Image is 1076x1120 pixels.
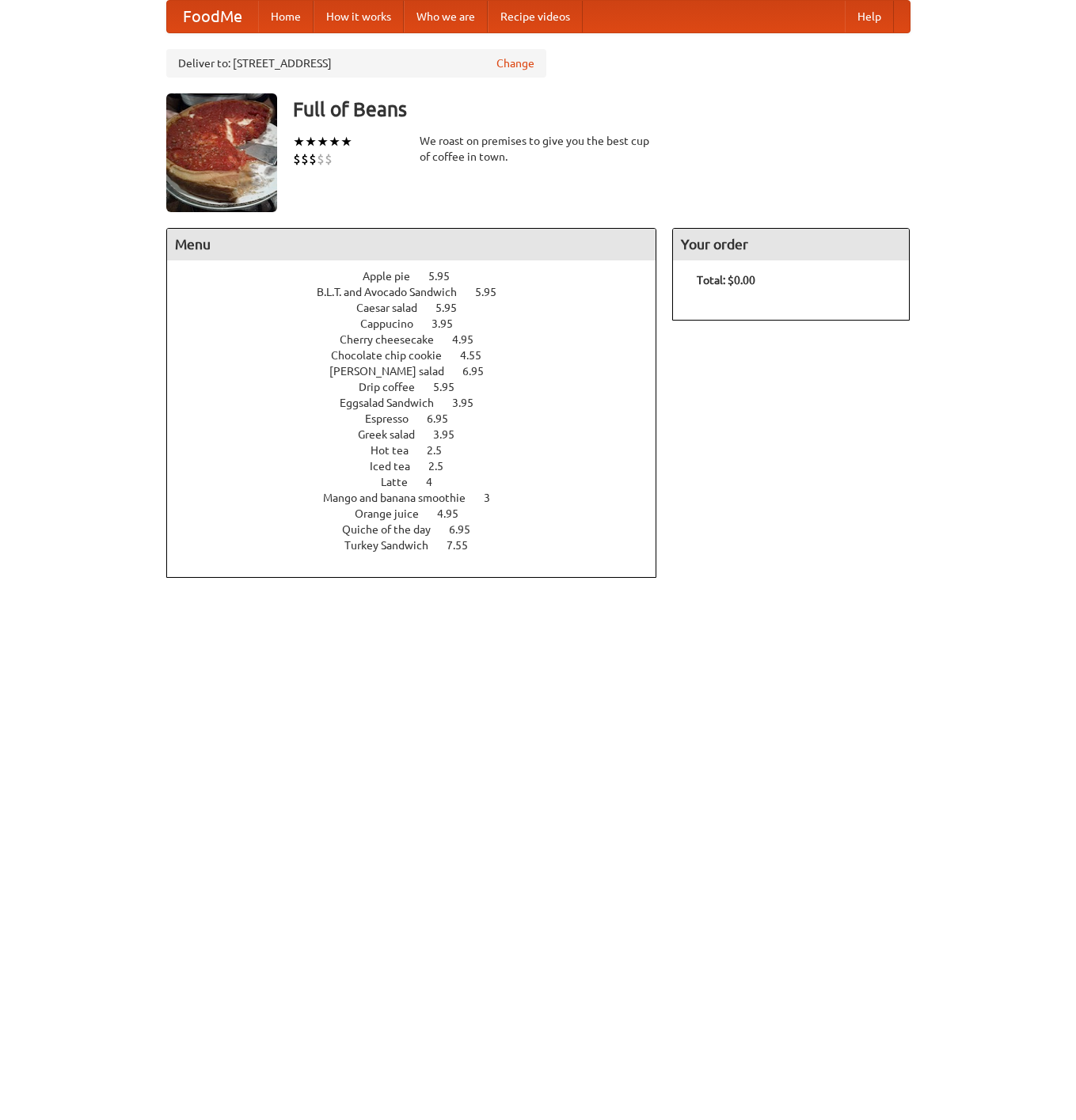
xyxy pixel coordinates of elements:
span: Espresso [365,412,424,425]
span: Apple pie [363,270,426,283]
span: Quiche of the day [342,523,447,536]
span: Iced tea [370,460,426,473]
a: [PERSON_NAME] salad 6.95 [329,365,513,378]
span: 3.95 [452,397,489,409]
a: Cappucino 3.95 [360,317,482,330]
span: Caesar salad [356,302,433,314]
div: We roast on premises to give you the best cup of coffee in town. [420,133,657,165]
span: 7.55 [447,539,484,552]
li: $ [325,150,333,168]
a: Greek salad 3.95 [358,428,484,441]
a: Espresso 6.95 [365,412,477,425]
span: [PERSON_NAME] salad [329,365,460,378]
span: Cherry cheesecake [340,333,450,346]
li: ★ [329,133,340,150]
span: 3.95 [432,317,469,330]
a: Drip coffee 5.95 [359,381,484,393]
img: angular.jpg [166,93,277,212]
span: Mango and banana smoothie [323,492,481,504]
span: 5.95 [433,381,470,393]
li: ★ [340,133,352,150]
li: $ [301,150,309,168]
span: 6.95 [449,523,486,536]
a: Home [258,1,314,32]
span: Drip coffee [359,381,431,393]
a: Cherry cheesecake 4.95 [340,333,503,346]
a: Caesar salad 5.95 [356,302,486,314]
span: 3 [484,492,506,504]
li: $ [309,150,317,168]
span: 2.5 [427,444,458,457]
span: 2.5 [428,460,459,473]
a: Latte 4 [381,476,462,488]
span: 5.95 [428,270,466,283]
a: B.L.T. and Avocado Sandwich 5.95 [317,286,526,298]
span: 4.55 [460,349,497,362]
a: Orange juice 4.95 [355,507,488,520]
a: Who we are [404,1,488,32]
h4: Your order [673,229,909,260]
a: How it works [314,1,404,32]
a: Quiche of the day 6.95 [342,523,500,536]
li: $ [293,150,301,168]
a: Turkey Sandwich 7.55 [344,539,497,552]
span: 4.95 [452,333,489,346]
span: 3.95 [433,428,470,441]
span: B.L.T. and Avocado Sandwich [317,286,473,298]
li: ★ [305,133,317,150]
span: Cappucino [360,317,429,330]
span: 6.95 [462,365,500,378]
span: Latte [381,476,424,488]
span: Orange juice [355,507,435,520]
a: Apple pie 5.95 [363,270,479,283]
span: 5.95 [435,302,473,314]
a: FoodMe [167,1,258,32]
a: Iced tea 2.5 [370,460,473,473]
span: Eggsalad Sandwich [340,397,450,409]
span: Chocolate chip cookie [331,349,458,362]
a: Recipe videos [488,1,583,32]
span: Turkey Sandwich [344,539,444,552]
a: Change [496,55,534,71]
span: Hot tea [371,444,424,457]
h3: Full of Beans [293,93,911,125]
li: ★ [293,133,305,150]
a: Eggsalad Sandwich 3.95 [340,397,503,409]
b: Total: $0.00 [697,274,755,287]
a: Mango and banana smoothie 3 [323,492,519,504]
span: 5.95 [475,286,512,298]
span: 6.95 [427,412,464,425]
span: 4.95 [437,507,474,520]
h4: Menu [167,229,656,260]
li: $ [317,150,325,168]
span: Greek salad [358,428,431,441]
a: Hot tea 2.5 [371,444,471,457]
li: ★ [317,133,329,150]
div: Deliver to: [STREET_ADDRESS] [166,49,546,78]
a: Chocolate chip cookie 4.55 [331,349,511,362]
span: 4 [426,476,448,488]
a: Help [845,1,894,32]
